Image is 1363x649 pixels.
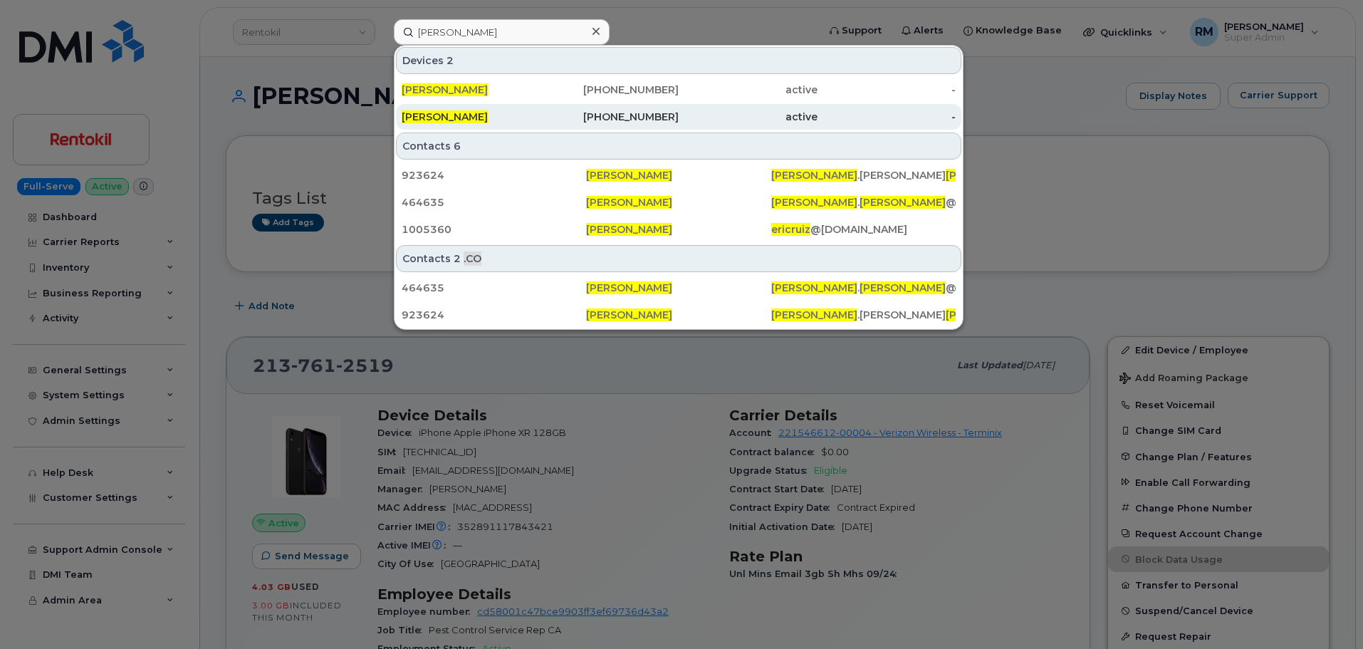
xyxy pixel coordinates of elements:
span: [PERSON_NAME] [771,308,857,321]
span: [PERSON_NAME] [586,196,672,209]
span: [PERSON_NAME] [860,196,946,209]
span: [PERSON_NAME] [771,169,857,182]
div: 464635 [402,195,586,209]
div: Devices [396,47,961,74]
div: . @[DOMAIN_NAME] [771,281,956,295]
span: [PERSON_NAME] [586,223,672,236]
a: 464635[PERSON_NAME][PERSON_NAME].[PERSON_NAME]@[DOMAIN_NAME] [396,189,961,215]
div: - [818,110,956,124]
div: . @[DOMAIN_NAME] [771,195,956,209]
iframe: Messenger Launcher [1301,587,1352,638]
span: [PERSON_NAME] [402,110,488,123]
div: - [818,83,956,97]
span: [PERSON_NAME] [586,169,672,182]
div: 923624 [402,308,586,322]
div: 923624 [402,168,586,182]
span: [PERSON_NAME] [402,83,488,96]
a: [PERSON_NAME][PHONE_NUMBER]active- [396,77,961,103]
div: .[PERSON_NAME] @[PERSON_NAME][DOMAIN_NAME] [771,308,956,322]
span: [PERSON_NAME] [946,169,1032,182]
span: [PERSON_NAME] [771,281,857,294]
div: 464635 [402,281,586,295]
div: Contacts [396,133,961,160]
span: .CO [464,251,481,266]
span: 2 [454,251,461,266]
div: .[PERSON_NAME] @[PERSON_NAME][DOMAIN_NAME] [771,168,956,182]
a: 1005360[PERSON_NAME]ericruiz@[DOMAIN_NAME] [396,217,961,242]
span: 2 [446,53,454,68]
span: [PERSON_NAME] [860,281,946,294]
a: [PERSON_NAME][PHONE_NUMBER]active- [396,104,961,130]
div: active [679,83,818,97]
span: [PERSON_NAME] [946,308,1032,321]
span: [PERSON_NAME] [771,196,857,209]
div: active [679,110,818,124]
div: @[DOMAIN_NAME] [771,222,956,237]
span: [PERSON_NAME] [586,281,672,294]
a: 923624[PERSON_NAME][PERSON_NAME].[PERSON_NAME][PERSON_NAME]@[PERSON_NAME][DOMAIN_NAME] [396,302,961,328]
div: 1005360 [402,222,586,237]
span: ericruiz [771,223,810,236]
span: [PERSON_NAME] [586,308,672,321]
div: [PHONE_NUMBER] [540,110,679,124]
a: 464635[PERSON_NAME][PERSON_NAME].[PERSON_NAME]@[DOMAIN_NAME] [396,275,961,301]
span: 6 [454,139,461,153]
div: [PHONE_NUMBER] [540,83,679,97]
a: 923624[PERSON_NAME][PERSON_NAME].[PERSON_NAME][PERSON_NAME]@[PERSON_NAME][DOMAIN_NAME] [396,162,961,188]
div: Contacts [396,245,961,272]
